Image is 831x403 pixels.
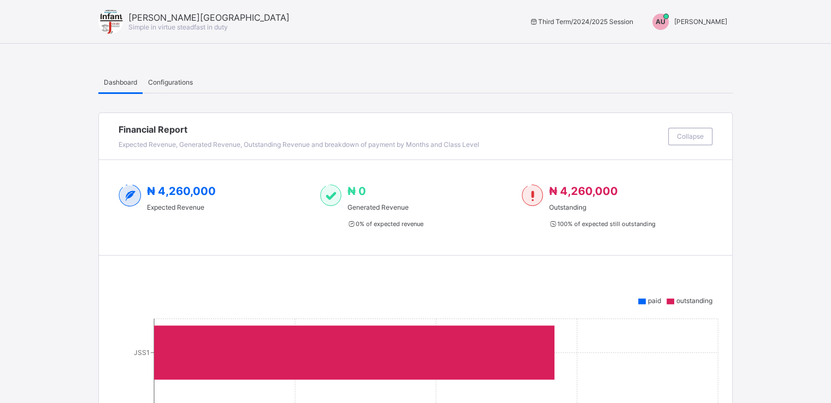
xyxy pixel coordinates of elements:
span: [PERSON_NAME] [674,17,727,26]
img: outstanding-1.146d663e52f09953f639664a84e30106.svg [522,185,543,206]
span: ₦ 0 [347,185,366,198]
img: paid-1.3eb1404cbcb1d3b736510a26bbfa3ccb.svg [320,185,341,206]
span: Dashboard [104,78,137,86]
span: Outstanding [549,203,655,211]
span: ₦ 4,260,000 [147,185,216,198]
span: [PERSON_NAME][GEOGRAPHIC_DATA] [128,12,290,23]
span: Expected Revenue [147,203,216,211]
tspan: JSS1 [134,348,150,357]
img: expected-2.4343d3e9d0c965b919479240f3db56ac.svg [119,185,142,206]
span: session/term information [529,17,633,26]
span: Simple in virtue steadfast in duty [128,23,228,31]
span: 100 % of expected still outstanding [549,220,655,228]
span: Collapse [677,132,704,140]
span: AU [656,17,665,26]
span: Expected Revenue, Generated Revenue, Outstanding Revenue and breakdown of payment by Months and C... [119,140,479,149]
span: 0 % of expected revenue [347,220,423,228]
span: Financial Report [119,124,663,135]
span: ₦ 4,260,000 [549,185,617,198]
span: outstanding [676,297,712,305]
span: Generated Revenue [347,203,423,211]
span: Configurations [148,78,193,86]
span: paid [648,297,661,305]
